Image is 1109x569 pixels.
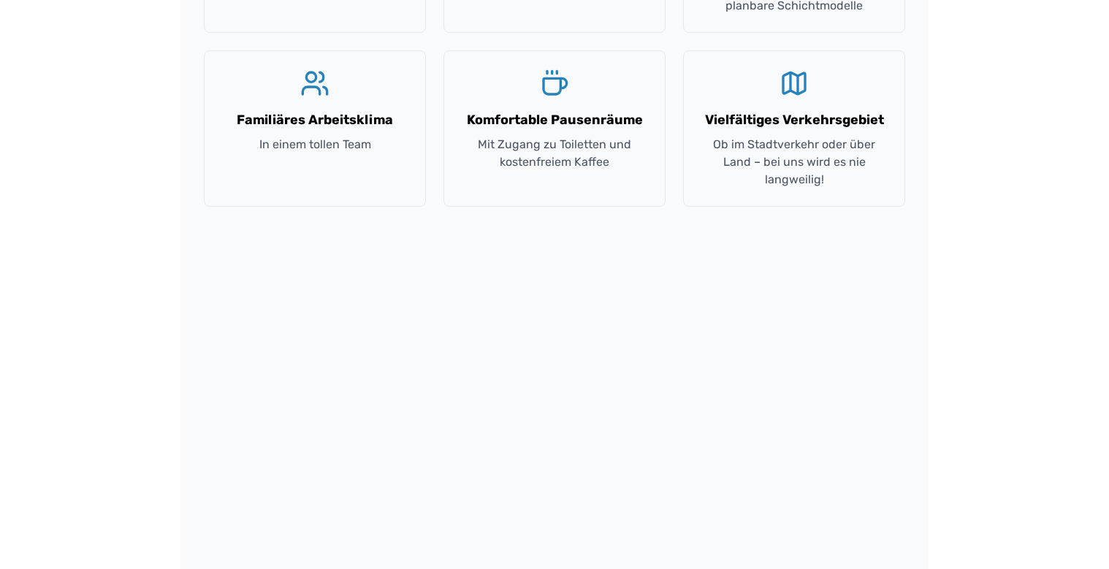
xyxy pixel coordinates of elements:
[467,110,643,130] h3: Komfortable Pausenräume
[705,110,884,130] h3: Vielfältiges Verkehrsgebiet
[780,69,809,98] svg: Map
[300,69,329,98] svg: Users
[701,136,887,188] p: Ob im Stadtverkehr oder über Land – bei uns wird es nie langweilig!
[462,136,647,171] p: Mit Zugang zu Toiletten und kostenfreiem Kaffee
[237,110,393,130] h3: Familiäres Arbeitsklima
[259,136,371,153] p: In einem tollen Team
